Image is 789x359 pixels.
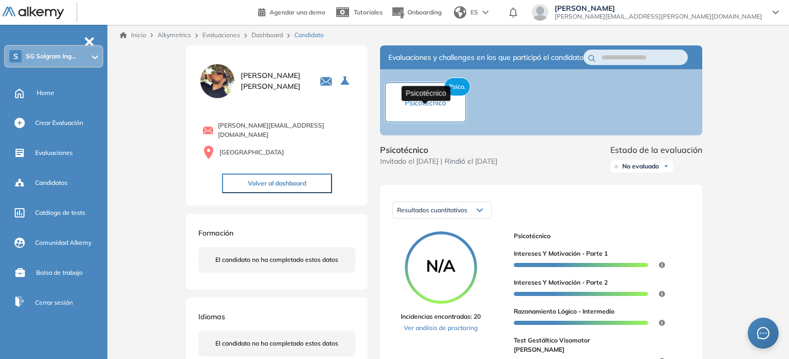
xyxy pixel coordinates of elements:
span: Incidencias encontradas: 20 [401,312,481,321]
button: Seleccione la evaluación activa [337,72,355,90]
span: Formación [198,228,233,238]
span: Home [37,88,54,98]
img: PROFILE_MENU_LOGO_USER [198,62,236,100]
span: ES [470,8,478,17]
a: Inicio [120,30,146,40]
span: Comunidad Alkemy [35,238,91,247]
span: Idiomas [198,312,225,321]
div: Psicotécnico [402,86,451,101]
span: Cerrar sesión [35,298,73,307]
span: No evaluado [622,162,659,170]
span: Evaluaciones [35,148,73,158]
span: Intereses y Motivación - Parte 2 [514,278,608,287]
span: SG Solgram Ing... [26,52,76,60]
span: [PERSON_NAME][EMAIL_ADDRESS][DOMAIN_NAME] [218,121,355,139]
span: [PERSON_NAME][EMAIL_ADDRESS][PERSON_NAME][DOMAIN_NAME] [555,12,762,21]
img: Logo [2,7,64,20]
span: El candidato no ha completado estos datos [215,339,338,348]
a: Agendar una demo [258,5,325,18]
span: Evaluaciones y challenges en los que participó el candidato [388,52,583,63]
div: Widget de chat [737,309,789,359]
span: Psicotécnico [380,144,497,156]
img: Ícono de flecha [663,163,669,169]
img: world [454,6,466,19]
span: Alkymetrics [157,31,191,39]
span: Estado de la evaluación [610,144,702,156]
span: Psicotécnico [514,231,682,241]
button: Onboarding [391,2,441,24]
a: Dashboard [251,31,283,39]
button: Volver al dashboard [222,174,332,193]
span: Razonamiento Lógico - Intermedio [514,307,614,316]
span: Candidato [294,30,324,40]
span: Agendar una demo [270,8,325,16]
span: S [13,52,18,60]
span: Psico. [444,77,470,96]
iframe: Chat Widget [737,309,789,359]
span: Intereses y Motivación - Parte 1 [514,249,608,258]
span: Resultados cuantitativos [397,206,467,214]
span: Bolsa de trabajo [36,268,83,277]
span: Tutoriales [354,8,383,16]
a: Ver análisis de proctoring [401,323,481,333]
span: Catálogo de tests [35,208,85,217]
img: arrow [482,10,488,14]
span: El candidato no ha completado estos datos [215,255,338,264]
span: [PERSON_NAME] [555,4,762,12]
span: Invitado el [DATE] | Rindió el [DATE] [380,156,497,167]
span: Crear Evaluación [35,118,83,128]
a: Evaluaciones [202,31,240,39]
span: Onboarding [407,8,441,16]
span: Test Gestáltico Visomotor [PERSON_NAME] [514,336,632,354]
span: N/A [405,257,477,274]
span: Candidatos [35,178,68,188]
span: [GEOGRAPHIC_DATA] [219,148,284,157]
span: [PERSON_NAME] [PERSON_NAME] [241,70,307,92]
